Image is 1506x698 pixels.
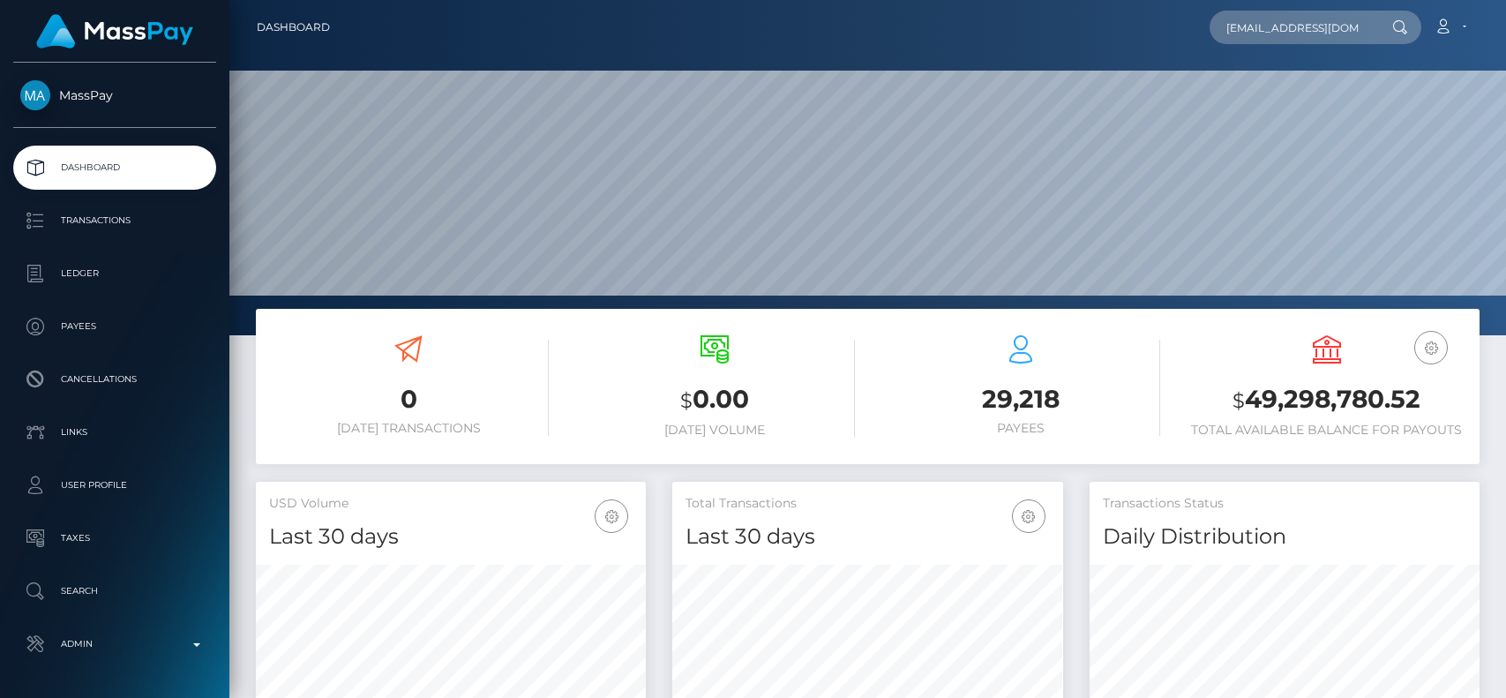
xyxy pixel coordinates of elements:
[13,516,216,560] a: Taxes
[20,419,209,446] p: Links
[13,357,216,402] a: Cancellations
[13,410,216,454] a: Links
[20,260,209,287] p: Ledger
[13,146,216,190] a: Dashboard
[36,14,193,49] img: MassPay Logo
[686,522,1049,552] h4: Last 30 days
[13,304,216,349] a: Payees
[269,421,549,436] h6: [DATE] Transactions
[269,522,633,552] h4: Last 30 days
[20,154,209,181] p: Dashboard
[269,495,633,513] h5: USD Volume
[1103,495,1466,513] h5: Transactions Status
[1233,388,1245,413] small: $
[13,463,216,507] a: User Profile
[13,622,216,666] a: Admin
[1210,11,1375,44] input: Search...
[20,207,209,234] p: Transactions
[881,382,1161,417] h3: 29,218
[20,525,209,552] p: Taxes
[269,382,549,417] h3: 0
[575,382,855,418] h3: 0.00
[13,251,216,296] a: Ledger
[20,472,209,499] p: User Profile
[13,199,216,243] a: Transactions
[1187,382,1466,418] h3: 49,298,780.52
[13,87,216,103] span: MassPay
[20,578,209,604] p: Search
[575,423,855,438] h6: [DATE] Volume
[1187,423,1466,438] h6: Total Available Balance for Payouts
[881,421,1161,436] h6: Payees
[13,569,216,613] a: Search
[1103,522,1466,552] h4: Daily Distribution
[686,495,1049,513] h5: Total Transactions
[257,9,330,46] a: Dashboard
[20,313,209,340] p: Payees
[680,388,693,413] small: $
[20,366,209,393] p: Cancellations
[20,80,50,110] img: MassPay
[20,631,209,657] p: Admin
